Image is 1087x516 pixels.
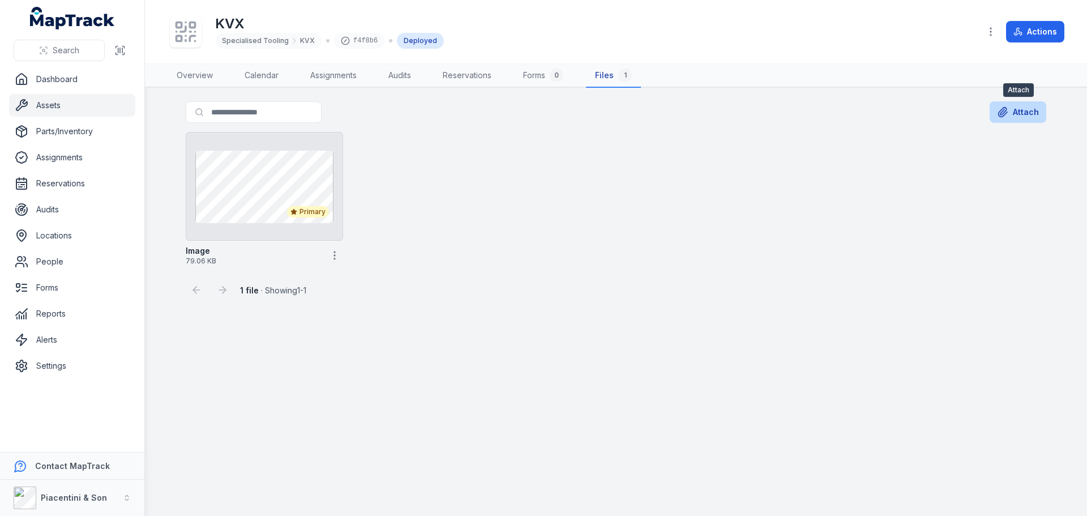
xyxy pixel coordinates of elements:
a: Forms [9,276,135,299]
button: Search [14,40,105,61]
button: Actions [1006,21,1064,42]
div: 1 [618,69,632,82]
strong: Image [186,245,210,257]
div: 0 [550,69,563,82]
a: Forms0 [514,64,572,88]
span: · Showing 1 - 1 [240,285,306,295]
a: Overview [168,64,222,88]
div: Primary [287,206,329,218]
span: Search [53,45,79,56]
span: 79.06 KB [186,257,322,266]
span: Attach [1003,83,1034,97]
strong: Piacentini & Son [41,493,107,502]
a: Reservations [9,172,135,195]
a: Locations [9,224,135,247]
a: Dashboard [9,68,135,91]
a: Assignments [9,146,135,169]
strong: 1 file [240,285,259,295]
a: Assets [9,94,135,117]
a: Alerts [9,329,135,351]
strong: Contact MapTrack [35,461,110,471]
a: Files1 [586,64,641,88]
a: Reports [9,302,135,325]
span: Specialised Tooling [222,36,289,45]
div: Deployed [397,33,444,49]
h1: KVX [215,15,444,33]
a: People [9,250,135,273]
a: Audits [9,198,135,221]
button: Attach [990,101,1046,123]
span: KVX [300,36,315,45]
div: f4f8b6 [334,33,384,49]
a: Reservations [434,64,500,88]
a: Audits [379,64,420,88]
a: Calendar [236,64,288,88]
a: MapTrack [30,7,115,29]
a: Assignments [301,64,366,88]
a: Settings [9,355,135,377]
a: Parts/Inventory [9,120,135,143]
